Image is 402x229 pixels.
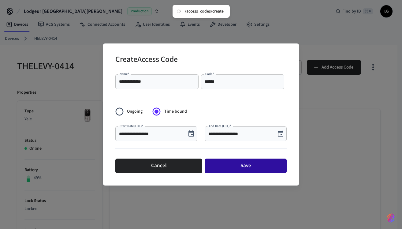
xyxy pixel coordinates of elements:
[120,72,129,76] label: Name
[387,213,395,223] img: SeamLogoGradient.69752ec5.svg
[127,108,143,115] span: Ongoing
[115,159,202,173] button: Cancel
[185,9,224,14] div: /access_codes/create
[205,159,287,173] button: Save
[115,51,178,69] h2: Create Access Code
[120,124,143,128] label: Start Date (EDT)
[274,128,287,140] button: Choose date, selected date is Aug 24, 2025
[205,72,214,76] label: Code
[164,108,187,115] span: Time bound
[185,128,197,140] button: Choose date, selected date is Aug 22, 2025
[209,124,231,128] label: End Date (EDT)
